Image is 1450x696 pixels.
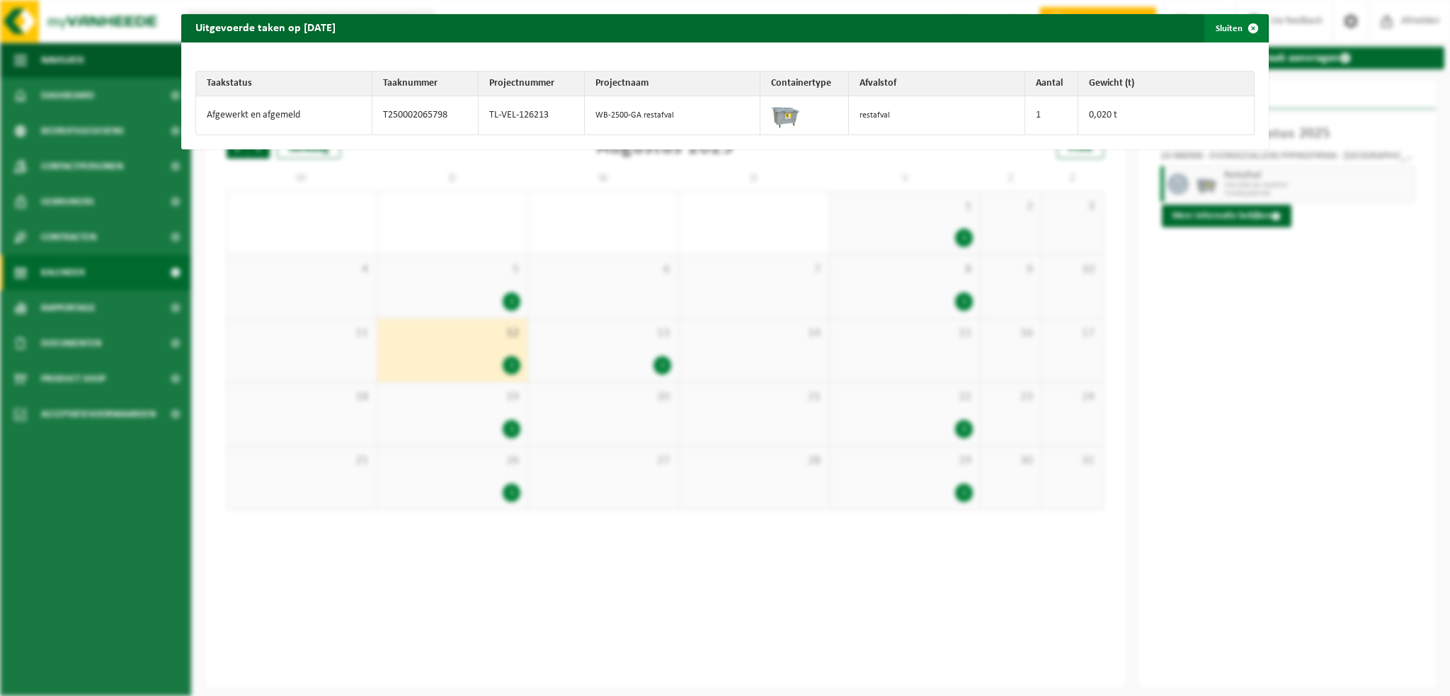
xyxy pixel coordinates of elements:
th: Aantal [1025,72,1078,96]
th: Afvalstof [849,72,1025,96]
td: restafval [849,96,1025,135]
td: 0,020 t [1078,96,1255,135]
th: Taakstatus [196,72,372,96]
th: Projectnaam [585,72,761,96]
th: Projectnummer [479,72,585,96]
td: T250002065798 [372,96,479,135]
td: WB-2500-GA restafval [585,96,761,135]
button: Sluiten [1204,14,1267,42]
th: Containertype [760,72,849,96]
td: TL-VEL-126213 [479,96,585,135]
th: Taaknummer [372,72,479,96]
td: 1 [1025,96,1078,135]
th: Gewicht (t) [1078,72,1255,96]
td: Afgewerkt en afgemeld [196,96,372,135]
h2: Uitgevoerde taken op [DATE] [181,14,350,41]
img: WB-2500-GAL-GY-01 [771,100,799,128]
